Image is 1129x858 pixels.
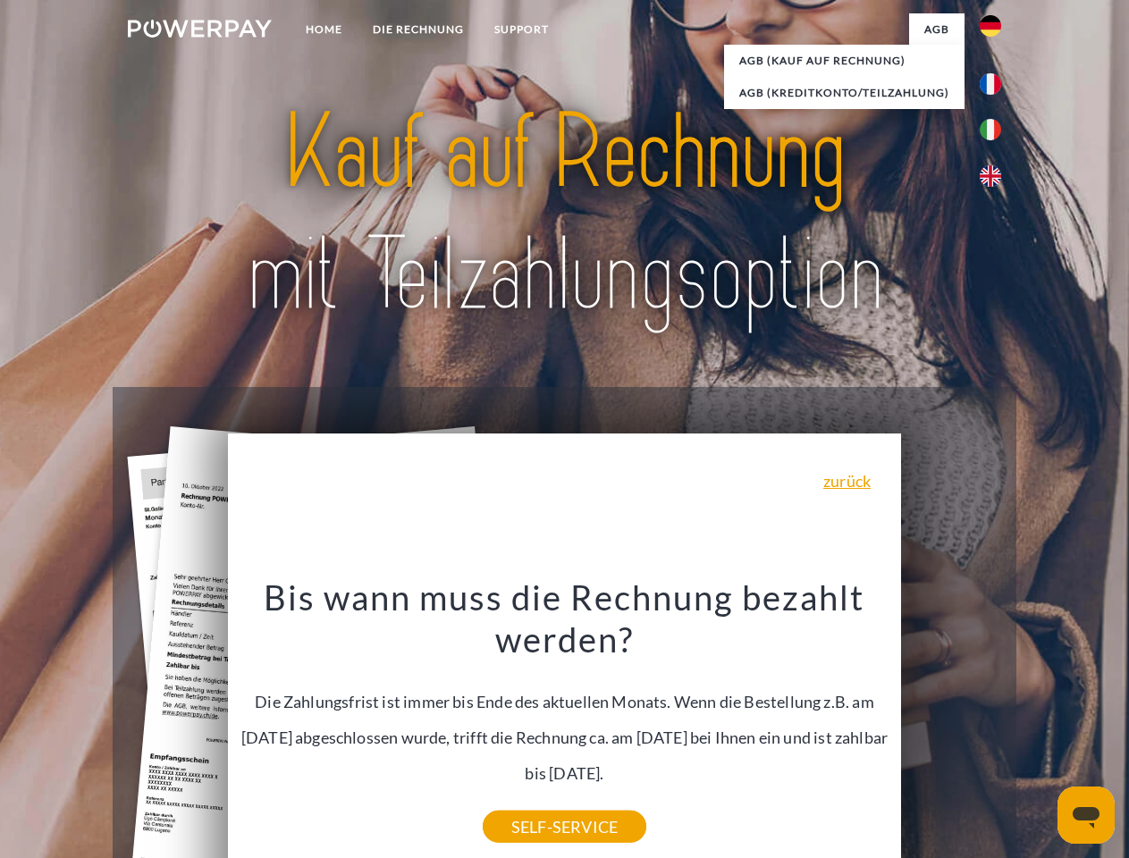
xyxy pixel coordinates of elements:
[483,811,646,843] a: SELF-SERVICE
[980,119,1001,140] img: it
[291,13,358,46] a: Home
[724,77,965,109] a: AGB (Kreditkonto/Teilzahlung)
[724,45,965,77] a: AGB (Kauf auf Rechnung)
[980,73,1001,95] img: fr
[980,165,1001,187] img: en
[909,13,965,46] a: agb
[128,20,272,38] img: logo-powerpay-white.svg
[1057,786,1115,844] iframe: Schaltfläche zum Öffnen des Messaging-Fensters
[239,576,891,827] div: Die Zahlungsfrist ist immer bis Ende des aktuellen Monats. Wenn die Bestellung z.B. am [DATE] abg...
[980,15,1001,37] img: de
[823,473,871,489] a: zurück
[358,13,479,46] a: DIE RECHNUNG
[171,86,958,342] img: title-powerpay_de.svg
[239,576,891,661] h3: Bis wann muss die Rechnung bezahlt werden?
[479,13,564,46] a: SUPPORT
